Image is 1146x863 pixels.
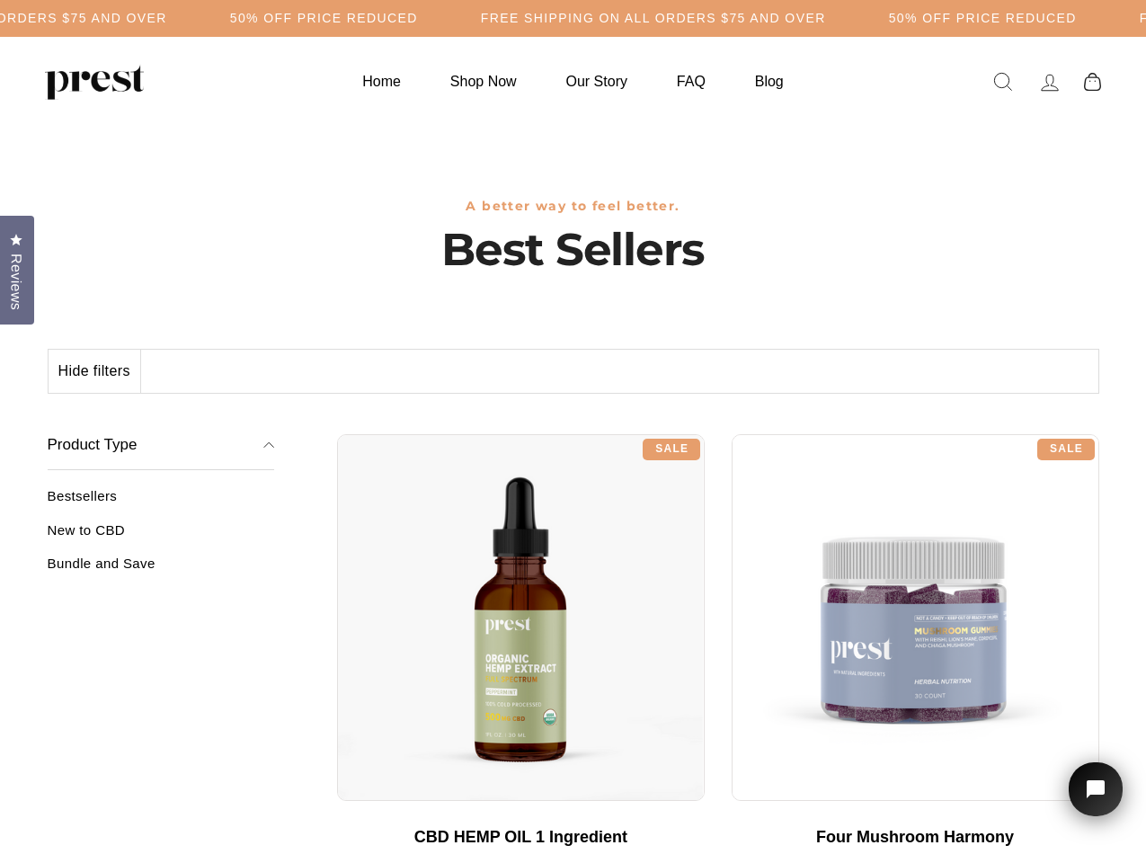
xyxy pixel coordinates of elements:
a: Blog [733,64,806,99]
ul: Primary [340,64,805,99]
a: Home [340,64,423,99]
img: PREST ORGANICS [45,64,144,100]
h5: 50% OFF PRICE REDUCED [230,11,418,26]
h5: 50% OFF PRICE REDUCED [889,11,1077,26]
button: Product Type [48,421,275,471]
a: Our Story [544,64,650,99]
a: New to CBD [48,522,275,552]
a: Shop Now [428,64,539,99]
a: FAQ [654,64,728,99]
div: CBD HEMP OIL 1 Ingredient [355,828,687,848]
a: Bundle and Save [48,556,275,585]
div: Sale [1037,439,1095,460]
iframe: Tidio Chat [1045,737,1146,863]
div: Four Mushroom Harmony [750,828,1081,848]
h5: Free Shipping on all orders $75 and over [481,11,826,26]
h3: A better way to feel better. [48,199,1099,214]
div: Sale [643,439,700,460]
button: Hide filters [49,350,141,393]
span: Reviews [4,254,28,310]
a: Bestsellers [48,488,275,518]
h1: Best Sellers [48,223,1099,277]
